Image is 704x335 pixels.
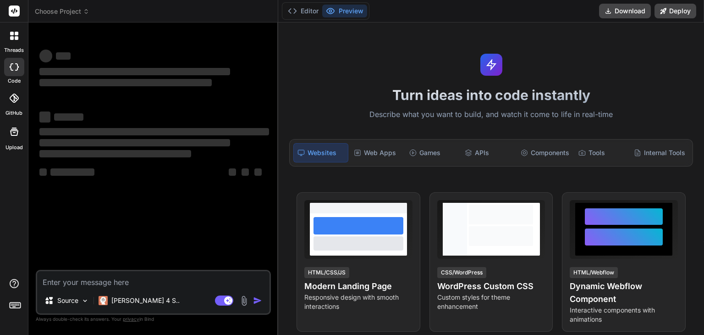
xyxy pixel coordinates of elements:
[4,46,24,54] label: threads
[39,139,230,146] span: ‌
[39,68,230,75] span: ‌
[39,50,52,62] span: ‌
[437,280,545,293] h4: WordPress Custom CSS
[229,168,236,176] span: ‌
[570,280,678,306] h4: Dynamic Webflow Component
[304,280,412,293] h4: Modern Landing Page
[654,4,696,18] button: Deploy
[322,5,367,17] button: Preview
[599,4,651,18] button: Download
[239,296,249,306] img: attachment
[123,316,139,322] span: privacy
[575,143,628,162] div: Tools
[57,296,78,305] p: Source
[35,7,89,16] span: Choose Project
[630,143,689,162] div: Internal Tools
[56,52,71,60] span: ‌
[54,113,83,121] span: ‌
[284,87,698,103] h1: Turn ideas into code instantly
[81,297,89,305] img: Pick Models
[284,109,698,121] p: Describe what you want to build, and watch it come to life in real-time
[39,79,212,86] span: ‌
[284,5,322,17] button: Editor
[437,267,486,278] div: CSS/WordPress
[293,143,348,162] div: Websites
[570,267,618,278] div: HTML/Webflow
[517,143,573,162] div: Components
[36,315,271,324] p: Always double-check its answers. Your in Bind
[5,109,22,117] label: GitHub
[461,143,515,162] div: APIs
[8,77,21,85] label: code
[350,143,404,162] div: Web Apps
[570,306,678,324] p: Interactive components with animations
[304,293,412,311] p: Responsive design with smooth interactions
[242,168,249,176] span: ‌
[5,144,23,151] label: Upload
[253,296,262,305] img: icon
[99,296,108,305] img: Claude 4 Sonnet
[39,168,47,176] span: ‌
[437,293,545,311] p: Custom styles for theme enhancement
[50,168,94,176] span: ‌
[254,168,262,176] span: ‌
[304,267,349,278] div: HTML/CSS/JS
[406,143,459,162] div: Games
[39,128,269,135] span: ‌
[39,150,191,157] span: ‌
[111,296,180,305] p: [PERSON_NAME] 4 S..
[39,112,50,123] span: ‌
